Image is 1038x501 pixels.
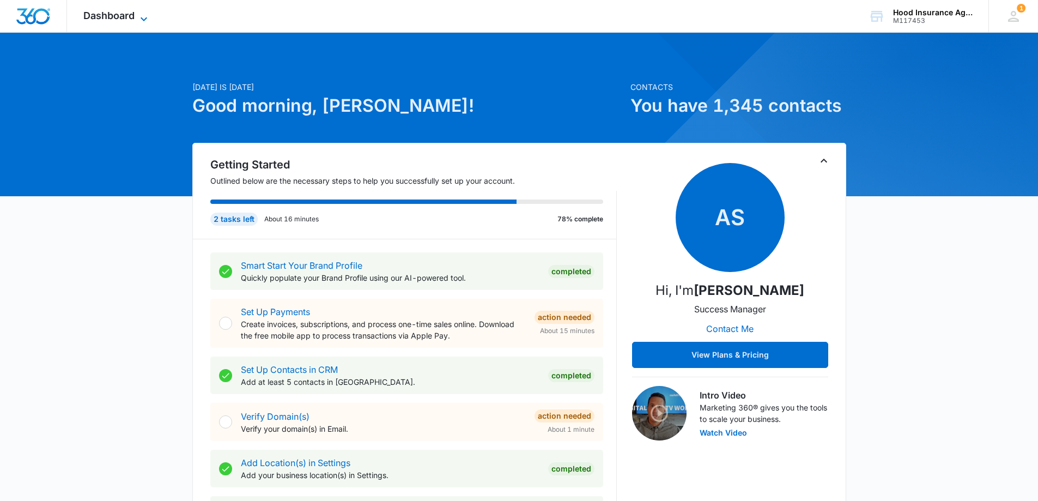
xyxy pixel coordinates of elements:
div: Action Needed [535,311,594,324]
p: Outlined below are the necessary steps to help you successfully set up your account. [210,175,617,186]
p: Add at least 5 contacts in [GEOGRAPHIC_DATA]. [241,376,539,388]
button: View Plans & Pricing [632,342,828,368]
p: Verify your domain(s) in Email. [241,423,526,434]
a: Set Up Contacts in CRM [241,364,338,375]
div: account id [893,17,973,25]
a: Add Location(s) in Settings [241,457,350,468]
button: Watch Video [700,429,747,437]
p: Marketing 360® gives you the tools to scale your business. [700,402,828,425]
p: Contacts [630,81,846,93]
p: Hi, I'm [655,281,804,300]
div: 2 tasks left [210,213,258,226]
button: Toggle Collapse [817,154,830,167]
div: Action Needed [535,409,594,422]
span: 1 [1017,4,1025,13]
p: Quickly populate your Brand Profile using our AI-powered tool. [241,272,539,283]
p: About 16 minutes [264,214,319,224]
span: About 15 minutes [540,326,594,336]
div: notifications count [1017,4,1025,13]
h1: You have 1,345 contacts [630,93,846,119]
span: Dashboard [83,10,135,21]
p: Create invoices, subscriptions, and process one-time sales online. Download the free mobile app t... [241,318,526,341]
div: Completed [548,462,594,475]
div: Completed [548,369,594,382]
h1: Good morning, [PERSON_NAME]! [192,93,624,119]
strong: [PERSON_NAME] [694,282,804,298]
span: AS [676,163,785,272]
h3: Intro Video [700,389,828,402]
h2: Getting Started [210,156,617,173]
a: Verify Domain(s) [241,411,309,422]
div: account name [893,8,973,17]
p: Add your business location(s) in Settings. [241,469,539,481]
img: Intro Video [632,386,687,440]
span: About 1 minute [548,425,594,434]
a: Set Up Payments [241,306,310,317]
div: Completed [548,265,594,278]
p: [DATE] is [DATE] [192,81,624,93]
a: Smart Start Your Brand Profile [241,260,362,271]
button: Contact Me [695,316,764,342]
p: Success Manager [694,303,766,316]
p: 78% complete [557,214,603,224]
